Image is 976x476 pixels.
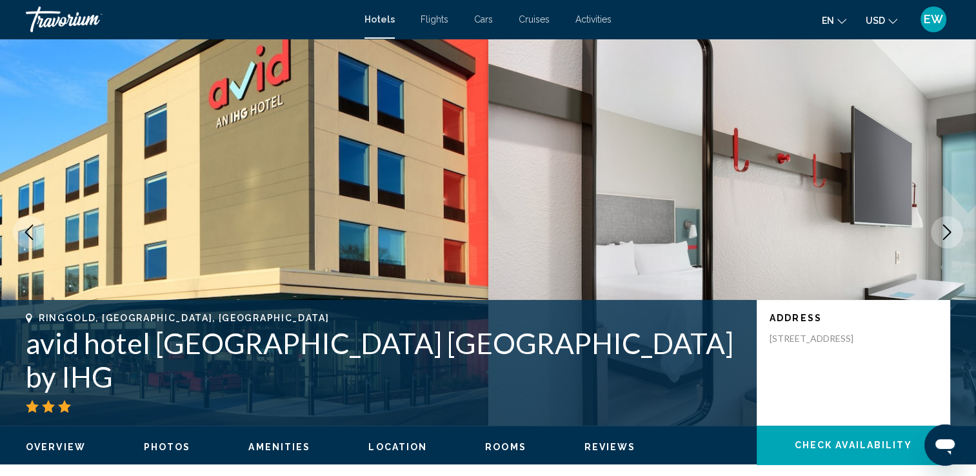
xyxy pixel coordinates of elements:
span: Reviews [584,442,636,452]
button: Location [368,441,427,453]
button: Photos [144,441,191,453]
button: Next image [931,216,963,248]
span: Check Availability [795,441,913,451]
p: [STREET_ADDRESS] [770,333,873,344]
a: Travorium [26,6,352,32]
button: Overview [26,441,86,453]
a: Hotels [364,14,395,25]
span: USD [866,15,885,26]
button: Previous image [13,216,45,248]
span: Photos [144,442,191,452]
button: Check Availability [757,426,950,464]
span: Overview [26,442,86,452]
span: Ringgold, [GEOGRAPHIC_DATA], [GEOGRAPHIC_DATA] [39,313,329,323]
a: Flights [421,14,448,25]
button: Reviews [584,441,636,453]
button: User Menu [917,6,950,33]
button: Rooms [485,441,526,453]
h1: avid hotel [GEOGRAPHIC_DATA] [GEOGRAPHIC_DATA] by IHG [26,326,744,393]
a: Cruises [519,14,550,25]
button: Change currency [866,11,897,30]
button: Change language [822,11,846,30]
span: Rooms [485,442,526,452]
button: Amenities [248,441,310,453]
span: Location [368,442,427,452]
span: EW [924,13,943,26]
iframe: Button to launch messaging window [924,424,966,466]
span: Amenities [248,442,310,452]
a: Activities [575,14,612,25]
p: Address [770,313,937,323]
span: en [822,15,834,26]
a: Cars [474,14,493,25]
